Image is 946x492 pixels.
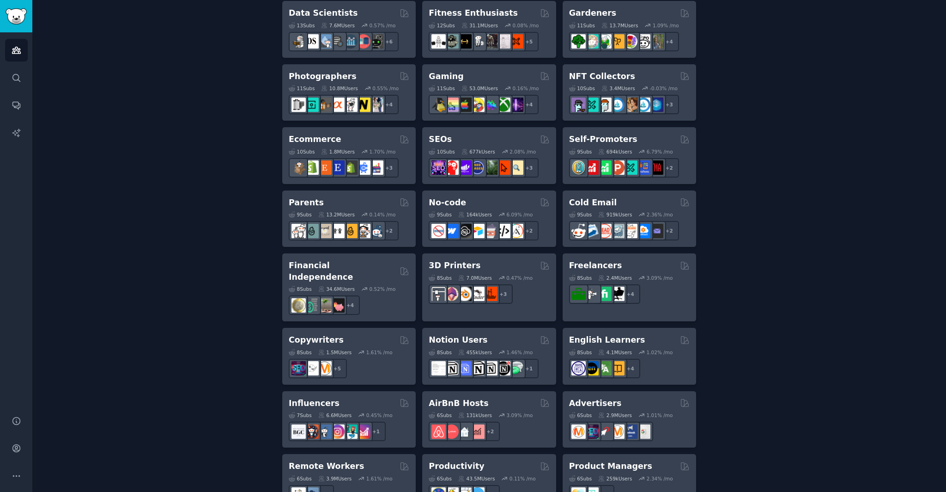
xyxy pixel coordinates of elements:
[431,98,446,112] img: linux_gaming
[598,349,632,356] div: 4.1M Users
[569,134,637,145] h2: Self-Promoters
[429,7,518,19] h2: Fitness Enthusiasts
[569,85,595,92] div: 10 Sub s
[598,475,632,482] div: 259k Users
[597,160,612,175] img: selfpromotion
[496,98,510,112] img: XboxGamers
[509,224,523,238] img: Adalo
[649,98,663,112] img: DigitalItems
[444,287,459,301] img: 3Dmodeling
[470,287,485,301] img: ender3
[653,22,679,29] div: 1.09 % /mo
[636,424,650,439] img: googleads
[569,71,635,82] h2: NFT Collectors
[571,98,586,112] img: NFTExchange
[429,461,484,472] h2: Productivity
[458,349,492,356] div: 455k Users
[429,349,452,356] div: 8 Sub s
[483,224,497,238] img: nocodelowcode
[379,32,399,51] div: + 6
[470,34,485,49] img: weightroom
[610,160,625,175] img: ProductHunters
[318,412,352,418] div: 6.6M Users
[598,275,632,281] div: 2.4M Users
[321,85,358,92] div: 10.8M Users
[507,211,533,218] div: 6.09 % /mo
[601,85,635,92] div: 3.4M Users
[291,361,306,375] img: SEO
[571,424,586,439] img: marketing
[610,424,625,439] img: advertising
[343,424,358,439] img: influencermarketing
[470,424,485,439] img: AirBnBInvesting
[571,287,586,301] img: forhire
[519,32,539,51] div: + 5
[519,158,539,178] div: + 3
[483,287,497,301] img: FixMyPrint
[649,224,663,238] img: EmailOutreach
[597,98,612,112] img: NFTmarket
[636,160,650,175] img: betatests
[610,224,625,238] img: coldemail
[598,412,632,418] div: 2.9M Users
[569,398,622,409] h2: Advertisers
[569,211,592,218] div: 9 Sub s
[431,34,446,49] img: GYM
[289,398,340,409] h2: Influencers
[343,98,358,112] img: canon
[636,98,650,112] img: OpenseaMarket
[370,148,396,155] div: 1.70 % /mo
[513,22,539,29] div: 0.08 % /mo
[289,85,315,92] div: 11 Sub s
[660,32,679,51] div: + 4
[461,148,495,155] div: 677k Users
[429,398,488,409] h2: AirBnB Hosts
[429,475,452,482] div: 6 Sub s
[519,221,539,240] div: + 2
[647,275,673,281] div: 3.09 % /mo
[597,34,612,49] img: SavageGarden
[584,424,599,439] img: SEO
[647,349,673,356] div: 1.02 % /mo
[470,361,485,375] img: NotionGeeks
[571,34,586,49] img: vegetablegardening
[623,34,637,49] img: flowers
[318,211,355,218] div: 13.2M Users
[584,224,599,238] img: Emailmarketing
[461,85,498,92] div: 53.0M Users
[444,424,459,439] img: AirBnBHosts
[366,475,393,482] div: 1.61 % /mo
[483,98,497,112] img: gamers
[597,287,612,301] img: Fiverr
[584,287,599,301] img: freelance_forhire
[483,34,497,49] img: fitness30plus
[431,287,446,301] img: 3Dprinting
[429,275,452,281] div: 8 Sub s
[289,475,312,482] div: 6 Sub s
[356,224,370,238] img: parentsofmultiples
[304,298,319,313] img: FinancialPlanning
[496,224,510,238] img: NoCodeMovement
[356,34,370,49] img: datasets
[379,95,399,114] div: + 4
[289,211,312,218] div: 9 Sub s
[610,287,625,301] img: Freelancers
[6,8,27,25] img: GummySearch logo
[379,158,399,178] div: + 3
[429,260,480,271] h2: 3D Printers
[569,412,592,418] div: 6 Sub s
[289,286,312,292] div: 8 Sub s
[598,148,632,155] div: 694k Users
[649,34,663,49] img: GardenersWorld
[330,98,345,112] img: SonyAlpha
[569,349,592,356] div: 8 Sub s
[519,95,539,114] div: + 4
[318,349,352,356] div: 1.5M Users
[569,148,592,155] div: 9 Sub s
[321,22,355,29] div: 7.6M Users
[621,284,640,304] div: + 4
[509,34,523,49] img: personaltraining
[496,361,510,375] img: BestNotionTemplates
[509,148,536,155] div: 2.08 % /mo
[289,71,357,82] h2: Photographers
